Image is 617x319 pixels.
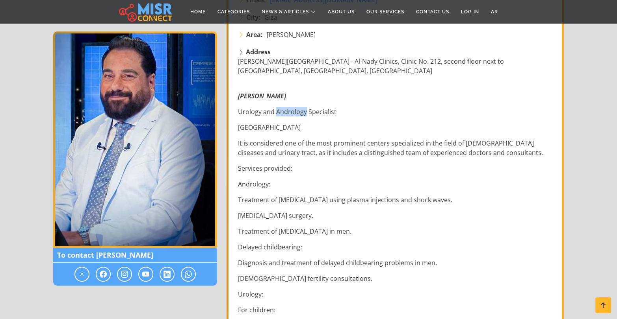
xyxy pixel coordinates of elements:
p: [MEDICAL_DATA] surgery. [238,211,554,220]
span: To contact [PERSON_NAME] [53,248,217,263]
span: News & Articles [262,8,309,15]
p: [GEOGRAPHIC_DATA] [238,123,554,132]
a: Contact Us [410,4,455,19]
strong: Area: [246,30,263,39]
p: Delayed childbearing: [238,242,554,252]
p: For children: [238,305,554,315]
p: It is considered one of the most prominent centers specialized in the field of [DEMOGRAPHIC_DATA]... [238,138,554,157]
a: Log in [455,4,485,19]
p: Treatment of [MEDICAL_DATA] using plasma injections and shock waves. [238,195,554,205]
img: main.misr_connect [119,2,172,22]
p: [DEMOGRAPHIC_DATA] fertility consultations. [238,274,554,283]
p: Urology: [238,289,554,299]
span: [PERSON_NAME][GEOGRAPHIC_DATA] - Al-Nady Clinics, Clinic No. 212, second floor next to [GEOGRAPHI... [238,57,504,75]
span: [PERSON_NAME] [267,30,316,39]
a: News & Articles [256,4,322,19]
a: About Us [322,4,361,19]
a: Home [184,4,212,19]
p: Urology and Andrology Specialist [238,107,554,116]
p: Services provided: [238,164,554,173]
a: Our Services [361,4,410,19]
em: [PERSON_NAME] [238,92,286,100]
p: Treatment of [MEDICAL_DATA] in men. [238,227,554,236]
p: Diagnosis and treatment of delayed childbearing problems in men. [238,258,554,267]
a: Categories [212,4,256,19]
p: Andrology: [238,179,554,189]
a: AR [485,4,504,19]
strong: Address [246,48,271,56]
img: Dr. Osama Ghattas [53,31,217,248]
